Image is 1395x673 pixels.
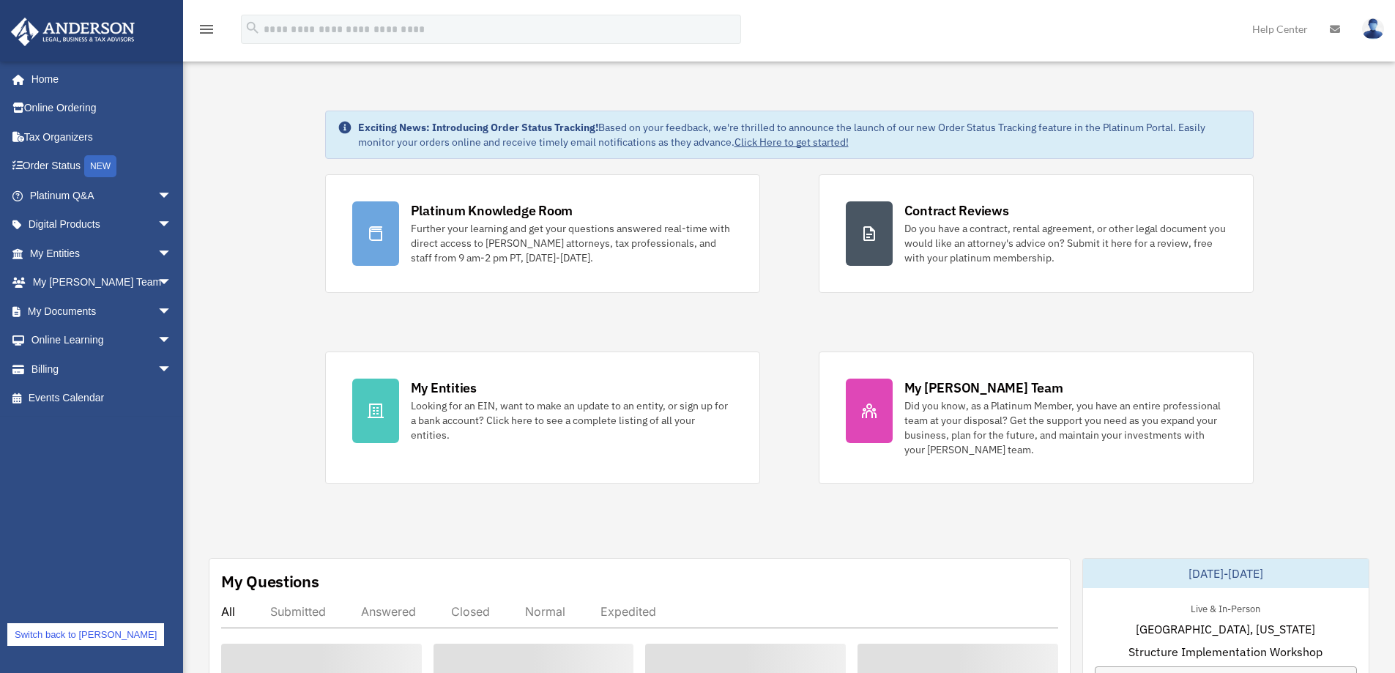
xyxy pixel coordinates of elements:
[157,268,187,298] span: arrow_drop_down
[904,398,1227,457] div: Did you know, as a Platinum Member, you have an entire professional team at your disposal? Get th...
[157,326,187,356] span: arrow_drop_down
[325,174,760,293] a: Platinum Knowledge Room Further your learning and get your questions answered real-time with dire...
[904,379,1063,397] div: My [PERSON_NAME] Team
[221,570,319,592] div: My Questions
[600,604,656,619] div: Expedited
[157,239,187,269] span: arrow_drop_down
[411,379,477,397] div: My Entities
[198,21,215,38] i: menu
[904,221,1227,265] div: Do you have a contract, rental agreement, or other legal document you would like an attorney's ad...
[221,604,235,619] div: All
[1128,643,1323,661] span: Structure Implementation Workshop
[525,604,565,619] div: Normal
[10,181,194,210] a: Platinum Q&Aarrow_drop_down
[819,352,1254,484] a: My [PERSON_NAME] Team Did you know, as a Platinum Member, you have an entire professional team at...
[451,604,490,619] div: Closed
[157,297,187,327] span: arrow_drop_down
[325,352,760,484] a: My Entities Looking for an EIN, want to make an update to an entity, or sign up for a bank accoun...
[358,121,598,134] strong: Exciting News: Introducing Order Status Tracking!
[1179,600,1272,615] div: Live & In-Person
[198,26,215,38] a: menu
[734,135,849,149] a: Click Here to get started!
[10,268,194,297] a: My [PERSON_NAME] Teamarrow_drop_down
[1362,18,1384,40] img: User Pic
[157,354,187,384] span: arrow_drop_down
[10,122,194,152] a: Tax Organizers
[10,297,194,326] a: My Documentsarrow_drop_down
[10,64,187,94] a: Home
[157,181,187,211] span: arrow_drop_down
[245,20,261,36] i: search
[270,604,326,619] div: Submitted
[1083,559,1369,588] div: [DATE]-[DATE]
[84,155,116,177] div: NEW
[361,604,416,619] div: Answered
[411,201,573,220] div: Platinum Knowledge Room
[7,623,164,646] a: Switch back to [PERSON_NAME]
[10,94,194,123] a: Online Ordering
[10,152,194,182] a: Order StatusNEW
[819,174,1254,293] a: Contract Reviews Do you have a contract, rental agreement, or other legal document you would like...
[10,210,194,239] a: Digital Productsarrow_drop_down
[411,221,733,265] div: Further your learning and get your questions answered real-time with direct access to [PERSON_NAM...
[10,326,194,355] a: Online Learningarrow_drop_down
[7,18,139,46] img: Anderson Advisors Platinum Portal
[10,384,194,413] a: Events Calendar
[411,398,733,442] div: Looking for an EIN, want to make an update to an entity, or sign up for a bank account? Click her...
[10,354,194,384] a: Billingarrow_drop_down
[1136,620,1315,638] span: [GEOGRAPHIC_DATA], [US_STATE]
[904,201,1009,220] div: Contract Reviews
[10,239,194,268] a: My Entitiesarrow_drop_down
[157,210,187,240] span: arrow_drop_down
[358,120,1241,149] div: Based on your feedback, we're thrilled to announce the launch of our new Order Status Tracking fe...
